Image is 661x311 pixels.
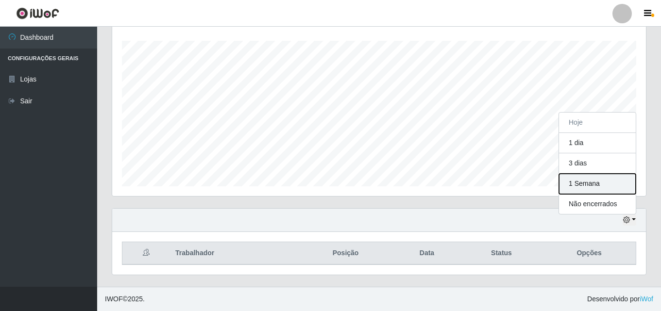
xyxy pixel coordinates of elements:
button: 1 dia [559,133,636,153]
th: Opções [542,242,636,265]
button: Hoje [559,113,636,133]
button: Não encerrados [559,194,636,214]
a: iWof [640,295,653,303]
button: 3 dias [559,153,636,174]
th: Status [460,242,542,265]
span: Desenvolvido por [587,294,653,304]
span: IWOF [105,295,123,303]
th: Trabalhador [169,242,298,265]
button: 1 Semana [559,174,636,194]
th: Data [393,242,460,265]
img: CoreUI Logo [16,7,59,19]
th: Posição [298,242,393,265]
span: © 2025 . [105,294,145,304]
